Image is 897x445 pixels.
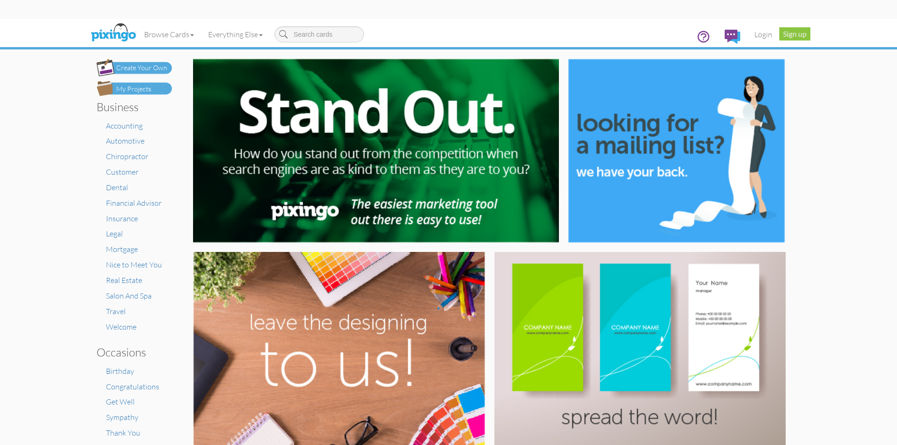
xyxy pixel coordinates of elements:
a: Login [747,23,779,46]
a: Welcome [106,322,137,332]
img: biz_standout.jpg [193,59,559,243]
a: Travel [106,307,126,316]
div: Create Your Own [116,63,167,73]
a: Financial Advisor [106,198,162,208]
a: Get Well [106,397,135,406]
img: biz_mailinglist.jpg [568,59,784,243]
div: My Projects [116,84,151,94]
a: Sign up [779,27,810,40]
h3: business [97,101,165,113]
a: Salon And Spa [106,291,152,300]
img: my-projects-button.png [97,81,172,96]
a: Customer [106,167,138,177]
a: Thank You [106,428,140,437]
a: Everything Else [201,23,270,46]
a: Chiropractor [106,152,148,161]
a: Nice to Meet You [106,260,162,269]
a: Sympathy [106,413,138,422]
a: Mortgage [106,244,138,254]
a: Congratulations [106,382,159,391]
a: Browse Cards [137,23,201,46]
a: Insurance [106,214,138,223]
a: Real Estate [106,275,142,285]
img: pixingo logo [89,21,138,45]
input: Search cards [275,26,364,42]
a: Legal [106,229,123,238]
a: Birthday [106,366,134,376]
a: Dental [106,183,128,192]
a: Automotive [106,136,145,146]
h3: occasions [97,346,165,358]
img: comments.svg [725,30,740,44]
img: create-own-button.png [97,59,172,76]
a: Accounting [106,121,143,130]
